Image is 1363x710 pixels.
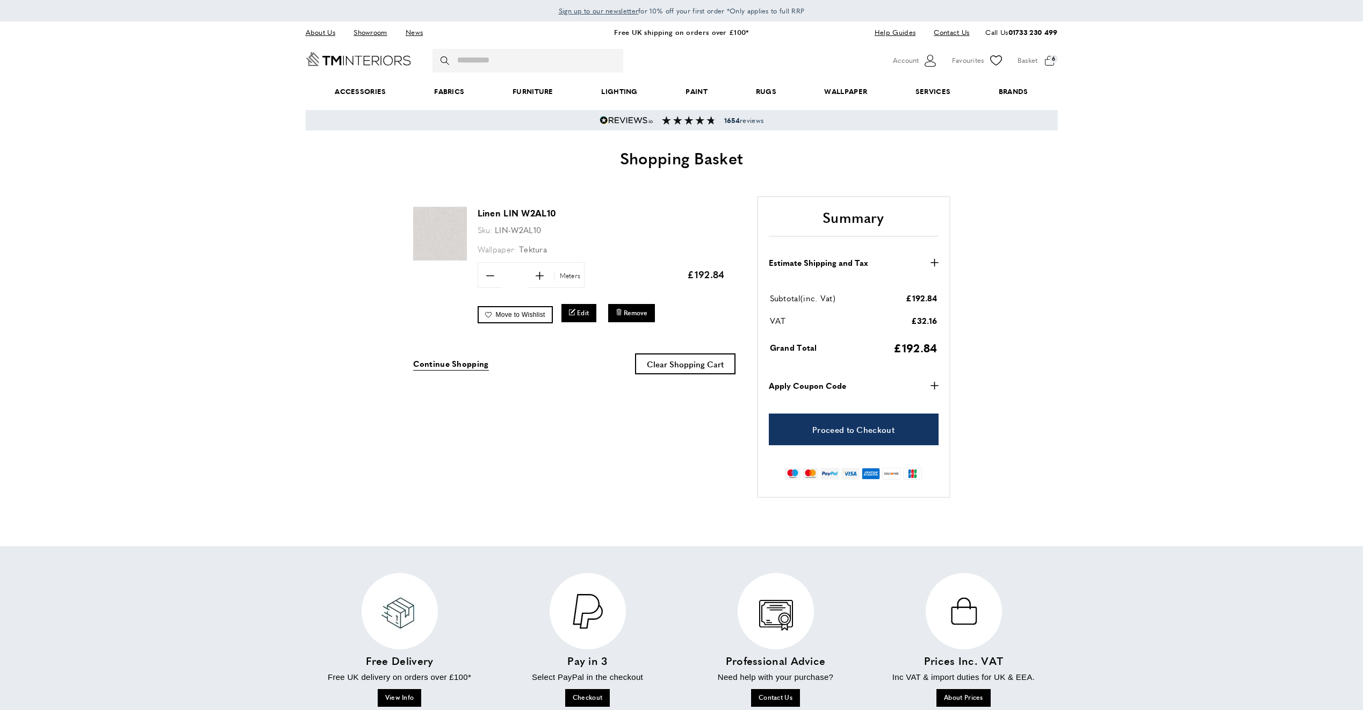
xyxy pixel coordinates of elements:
a: Services [891,75,975,108]
span: Favourites [952,55,984,66]
img: american-express [862,468,881,480]
span: reviews [724,116,763,125]
a: Brands [975,75,1052,108]
button: Customer Account [893,53,939,69]
span: Tektura [519,243,547,255]
span: (inc. Vat) [801,292,835,303]
a: Furniture [488,75,577,108]
span: Shopping Basket [620,146,744,169]
button: Apply Coupon Code [769,379,939,392]
a: About Prices [936,689,991,706]
span: Contact Us [759,693,792,702]
h4: Free Delivery [308,653,491,668]
span: Continue Shopping [413,358,489,369]
span: Sign up to our newsletter [559,6,639,16]
a: Lighting [578,75,662,108]
button: Clear Shopping Cart [635,353,735,374]
a: Free UK shipping on orders over £100* [614,27,748,37]
strong: Apply Coupon Code [769,379,846,392]
a: 01733 230 499 [1008,27,1058,37]
a: Linen LIN W2AL10 [478,207,557,219]
span: £32.16 [911,315,937,326]
span: £192.84 [906,292,937,303]
span: £192.84 [687,267,724,281]
span: Move to Wishlist [496,311,545,318]
img: jcb [903,468,922,480]
p: Call Us [985,27,1057,38]
img: visa [841,468,859,480]
a: Showroom [345,25,395,40]
img: maestro [785,468,801,480]
a: Linen LIN W2AL10 [413,253,467,262]
p: Select PayPal in the checkout [496,671,679,684]
a: Favourites [952,53,1004,69]
span: Checkout [573,693,602,702]
a: Contact Us [751,689,800,706]
a: Rugs [732,75,801,108]
button: Remove Linen LIN W2AL10 [608,304,655,322]
span: £192.84 [893,339,937,356]
a: Checkout [565,689,610,706]
a: Wallpaper [801,75,891,108]
a: Paint [662,75,732,108]
span: Subtotal [770,292,801,303]
a: Continue Shopping [413,357,489,371]
span: Account [893,55,919,66]
span: LIN-W2AL10 [495,224,541,235]
span: View Info [385,693,414,702]
a: View Info [378,689,422,706]
p: Need help with your purchase? [684,671,867,684]
span: Sku: [478,224,493,235]
img: discover [882,468,901,480]
button: Search [441,49,451,73]
span: Accessories [311,75,410,108]
span: Meters [554,271,583,281]
a: Edit Linen LIN W2AL10 [561,304,597,322]
span: Wallpaper: [478,243,517,255]
p: Inc VAT & import duties for UK & EEA. [872,671,1055,684]
a: News [398,25,431,40]
h4: Professional Advice [684,653,867,668]
img: Reviews section [662,116,716,125]
span: VAT [770,315,786,326]
p: Free UK delivery on orders over £100* [308,671,491,684]
span: for 10% off your first order *Only applies to full RRP [559,6,805,16]
strong: Estimate Shipping and Tax [769,256,868,269]
span: About Prices [944,693,983,702]
a: Proceed to Checkout [769,414,939,445]
span: Remove [624,308,647,317]
span: Grand Total [770,342,817,353]
span: Clear Shopping Cart [647,358,724,370]
h4: Prices Inc. VAT [872,653,1055,668]
a: Move to Wishlist [478,306,553,323]
strong: 1654 [724,115,740,125]
a: About Us [306,25,343,40]
a: Help Guides [867,25,924,40]
a: Contact Us [926,25,969,40]
a: Go to Home page [306,52,411,66]
button: Estimate Shipping and Tax [769,256,939,269]
img: Linen LIN W2AL10 [413,207,467,260]
img: mastercard [803,468,818,480]
h4: Pay in 3 [496,653,679,668]
h2: Summary [769,208,939,237]
a: Sign up to our newsletter [559,5,639,16]
img: paypal [820,468,839,480]
span: Edit [577,308,589,317]
a: Fabrics [410,75,488,108]
img: Reviews.io 5 stars [600,116,653,125]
